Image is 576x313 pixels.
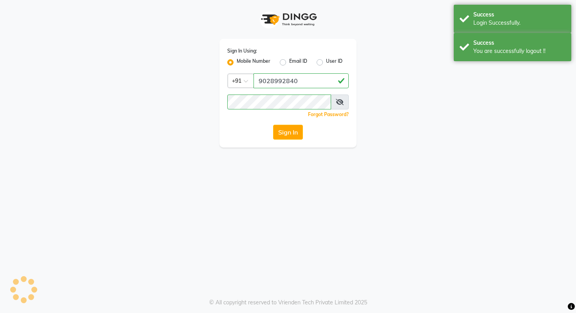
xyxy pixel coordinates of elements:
a: Forgot Password? [308,111,349,117]
label: Mobile Number [237,58,270,67]
input: Username [227,95,331,109]
div: Success [473,11,565,19]
label: Email ID [289,58,307,67]
div: Login Successfully. [473,19,565,27]
input: Username [254,73,349,88]
div: Success [473,39,565,47]
label: Sign In Using: [227,47,257,55]
button: Sign In [273,125,303,140]
img: logo1.svg [257,8,319,31]
label: User ID [326,58,342,67]
div: You are successfully logout !! [473,47,565,55]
